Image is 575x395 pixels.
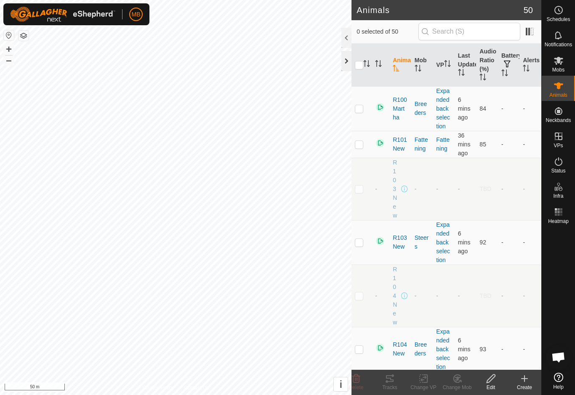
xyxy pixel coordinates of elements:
p-sorticon: Activate to sort [501,71,508,77]
button: – [4,55,14,65]
p-sorticon: Activate to sort [458,70,465,77]
span: MB [132,10,141,19]
span: 0 selected of 50 [357,27,418,36]
span: i [339,379,342,390]
span: Mobs [552,67,564,72]
td: - [519,86,541,131]
div: Create [508,384,541,391]
img: Gallagher Logo [10,7,115,22]
td: - [519,158,541,220]
div: Tracks [373,384,407,391]
span: - [375,292,377,299]
span: R101New [393,135,408,153]
td: - [519,220,541,265]
th: Animal [389,44,411,87]
p-sorticon: Activate to sort [479,75,486,82]
span: - [375,186,377,192]
td: - [519,265,541,327]
div: - [415,292,430,300]
span: Delete [349,384,364,390]
span: Help [553,384,564,390]
a: Privacy Policy [143,384,174,392]
span: Neckbands [546,118,571,123]
h2: Animals [357,5,524,15]
td: - [519,327,541,371]
div: Change Mob [440,384,474,391]
th: Audio Ratio (%) [476,44,498,87]
td: - [498,86,520,131]
app-display-virtual-paddock-transition: - [436,292,438,299]
span: VPs [554,143,563,148]
div: Breeders [415,340,430,358]
div: Steers [415,233,430,251]
button: + [4,44,14,54]
div: Open chat [546,345,571,370]
button: Reset Map [4,30,14,40]
a: Expanded back selection [436,221,450,263]
span: TBD [479,292,491,299]
span: Animals [549,93,567,98]
th: Last Updated [455,44,477,87]
span: 10 Oct 2025 at 8:03 am [458,337,471,361]
span: 10 Oct 2025 at 7:33 am [458,132,471,156]
span: TBD [479,186,491,192]
td: - [498,220,520,265]
a: Fattening [436,136,450,152]
span: Infra [553,194,563,199]
p-sorticon: Activate to sort [444,61,451,68]
img: returning on [375,102,385,112]
span: - [458,292,460,299]
td: - [498,131,520,158]
span: 85 [479,141,486,148]
a: Expanded back selection [436,328,450,370]
span: 93 [479,346,486,353]
span: Notifications [545,42,572,47]
span: 10 Oct 2025 at 8:03 am [458,230,471,254]
span: Schedules [546,17,570,22]
p-sorticon: Activate to sort [363,61,370,68]
input: Search (S) [418,23,520,40]
span: Heatmap [548,219,569,224]
img: returning on [375,138,385,148]
span: - [458,186,460,192]
th: Mob [411,44,433,87]
img: returning on [375,236,385,246]
span: 84 [479,105,486,112]
app-display-virtual-paddock-transition: - [436,186,438,192]
span: R104New [393,340,408,358]
span: Status [551,168,565,173]
span: 92 [479,239,486,246]
div: Change VP [407,384,440,391]
div: Edit [474,384,508,391]
div: Breeders [415,100,430,117]
th: VP [433,44,455,87]
p-sorticon: Activate to sort [523,66,530,73]
td: - [519,131,541,158]
p-sorticon: Activate to sort [415,66,421,73]
span: R104New [393,265,399,327]
a: Contact Us [184,384,209,392]
p-sorticon: Activate to sort [375,61,382,68]
td: - [498,265,520,327]
a: Expanded back selection [436,87,450,130]
span: 50 [524,4,533,16]
span: R103New [393,233,408,251]
td: - [498,327,520,371]
th: Alerts [519,44,541,87]
span: 10 Oct 2025 at 8:03 am [458,96,471,121]
p-sorticon: Activate to sort [393,66,399,73]
div: - [415,185,430,194]
td: - [498,158,520,220]
th: Battery [498,44,520,87]
span: R103New [393,158,399,220]
button: i [334,377,348,391]
div: Fattening [415,135,430,153]
button: Map Layers [19,31,29,41]
a: Help [542,369,575,393]
img: returning on [375,343,385,353]
span: R100Martha [393,95,408,122]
